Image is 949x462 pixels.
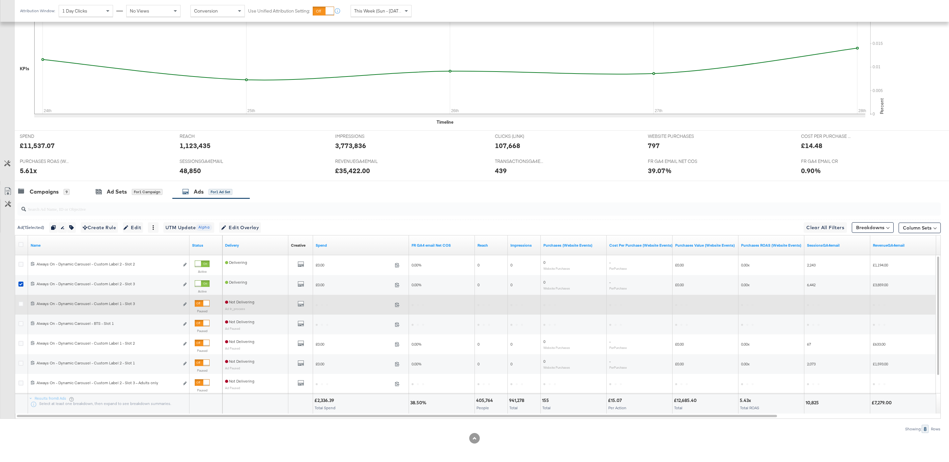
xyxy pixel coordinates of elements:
a: FR GA4 Net COS [412,243,472,248]
span: 0 [543,280,545,285]
span: 0 [510,361,512,366]
a: Shows the creative associated with your ad. [291,243,305,248]
span: Delivering [225,280,247,285]
span: - [609,359,611,364]
span: £1,593.00 [873,361,888,366]
div: Attribution Window: [20,9,55,13]
span: £0.00 [316,361,392,366]
span: 1 Day Clicks [62,8,87,14]
span: - [609,280,611,285]
sub: Ad Paused [225,386,240,390]
div: £2,336.39 [314,397,336,404]
button: UTM UpdateAlpha [163,222,214,233]
label: Paused [195,309,210,313]
span: People [476,405,489,410]
a: The total value of the purchase actions tracked by your Custom Audience pixel on your website aft... [675,243,736,248]
div: Showing: [905,427,922,431]
text: Percent [879,98,885,114]
span: No Views [130,8,149,14]
span: 0.00% [412,262,421,267]
button: Edit Overlay [219,222,261,233]
a: Reflects the ability of your Ad to achieve delivery. [225,243,286,248]
a: The number of times a purchase was made tracked by your Custom Audience pixel on your website aft... [543,243,604,248]
sub: Per Purchase [609,286,627,290]
sub: Website Purchases [543,365,570,369]
div: 38.50% [410,400,428,406]
div: Always On - Dynamic Carousel - Custom Label 2 - Slot 3 [37,281,179,287]
div: 5.43x [740,397,753,404]
button: Breakdowns [852,222,894,233]
span: 0 [543,339,545,344]
span: Edit [125,224,141,232]
span: This Week (Sun - [DATE]) [354,8,404,14]
span: SESSIONSGA4EMAIL [180,158,229,165]
span: Not Delivering [225,359,254,364]
a: Ad Name. [31,243,187,248]
a: The total amount spent to date. [316,243,406,248]
div: 0.90% [801,166,821,175]
div: Ad ( 1 Selected) [17,225,44,231]
div: 3,773,836 [335,141,366,150]
span: 2,243 [807,262,816,267]
span: 0 [510,342,512,347]
div: £7,279.00 [872,400,894,406]
div: 941,278 [509,397,526,404]
label: Paused [195,349,210,353]
div: £35,422.00 [335,166,370,175]
span: 2,073 [807,361,816,366]
span: 0 [510,282,512,287]
span: 6,442 [807,282,816,287]
sub: Per Purchase [609,266,627,270]
span: Clear All Filters [806,224,844,232]
span: 0 [477,361,479,366]
span: REACH [180,133,229,139]
div: Always On - Dynamic Carousel - Custom Label 1 - Slot 2 [37,341,179,346]
span: 0 [477,282,479,287]
div: 1,123,435 [180,141,211,150]
span: FR GA4 EMAIL CR [801,158,850,165]
span: Edit Overlay [221,224,259,232]
span: 0 [510,262,512,267]
span: WEBSITE PURCHASES [648,133,697,139]
div: Creative [291,243,305,248]
span: 0 [477,262,479,267]
span: £0.00 [675,282,684,287]
sub: Ad Paused [225,346,240,350]
div: 9 [64,189,70,195]
span: - [609,260,611,265]
span: 0.00x [741,342,750,347]
span: 0.00% [412,342,421,347]
span: IMPRESSIONS [335,133,385,139]
span: £0.00 [675,361,684,366]
span: £633.00 [873,342,885,347]
span: SPEND [20,133,69,139]
a: The number of people your ad was served to. [477,243,505,248]
sub: Per Purchase [609,346,627,350]
span: Total [542,405,551,410]
div: 155 [542,397,551,404]
a: The average cost for each purchase tracked by your Custom Audience pixel on your website after pe... [609,243,673,248]
span: Total Spend [315,405,335,410]
span: UTM Update [165,224,212,232]
span: Total [509,405,518,410]
a: The total value of the purchase actions divided by spend tracked by your Custom Audience pixel on... [741,243,802,248]
div: 10,825 [806,400,821,406]
button: Clear All Filters [804,222,847,233]
div: £12,685.40 [674,397,699,404]
div: Ads [194,188,204,196]
div: Always On - Dynamic Carousel - Custom Label 2 - Slot 1 [37,360,179,366]
div: Rows [931,427,941,431]
sub: Ad Paused [225,326,240,330]
button: Column Sets [899,223,941,233]
span: £3,859.00 [873,282,888,287]
span: £0.00 [316,342,392,347]
span: £0.00 [675,262,684,267]
span: Alpha [196,224,212,231]
span: PURCHASES ROAS (WEBSITE EVENTS) [20,158,69,165]
div: 797 [648,141,660,150]
span: COST PER PURCHASE (WEBSITE EVENTS) [801,133,850,139]
div: 39.07% [648,166,672,175]
span: Per Action [608,405,626,410]
label: Paused [195,368,210,373]
span: 0 [543,260,545,265]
